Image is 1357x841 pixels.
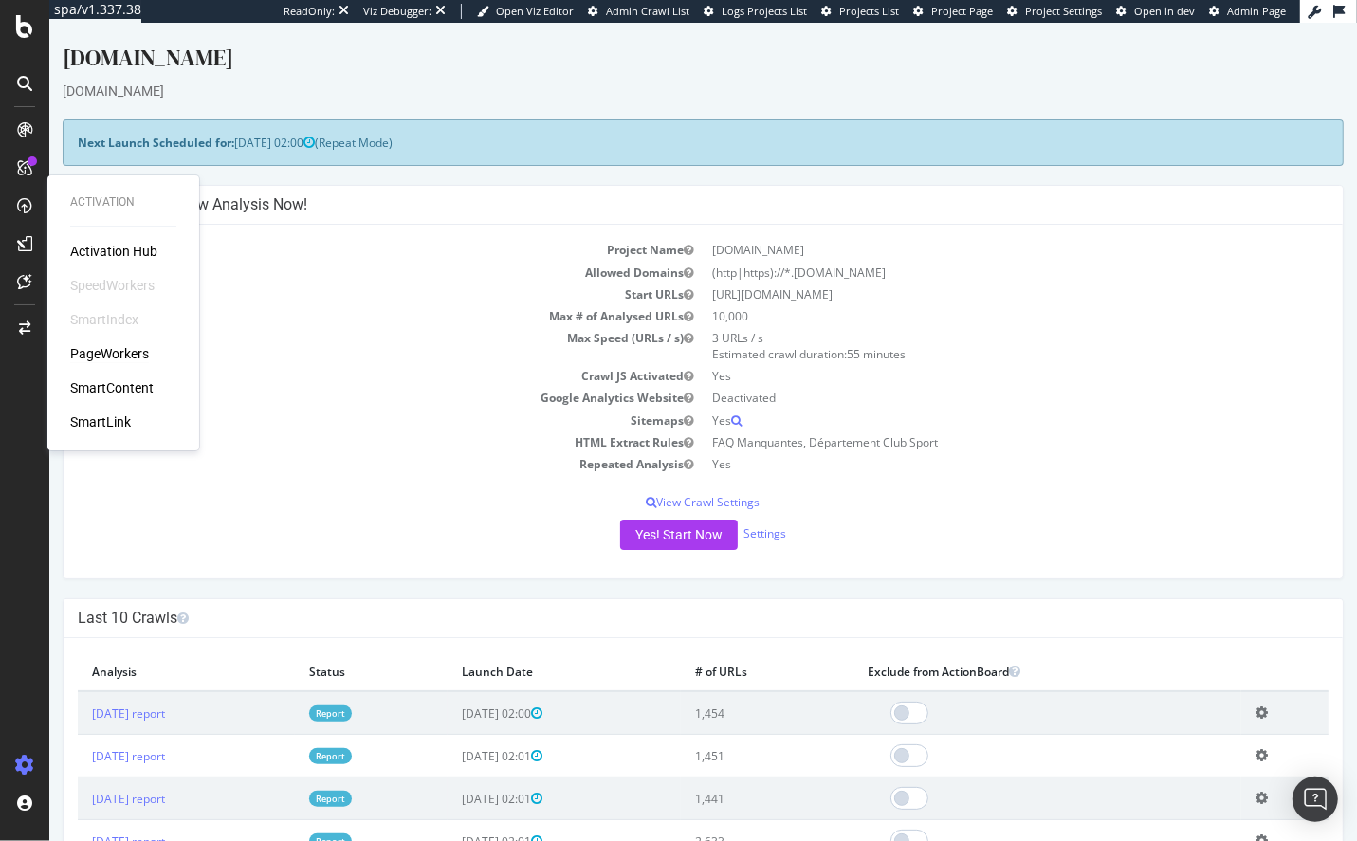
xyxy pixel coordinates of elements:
div: SmartIndex [70,310,138,329]
strong: Next Launch Scheduled for: [28,112,185,128]
span: Project Settings [1025,4,1102,18]
td: Crawl JS Activated [28,342,654,364]
td: [DOMAIN_NAME] [654,216,1280,238]
a: [DATE] report [43,725,116,741]
a: [DATE] report [43,768,116,784]
td: Repeated Analysis [28,430,654,452]
td: Start URLs [28,261,654,283]
td: 1,454 [632,668,804,712]
th: # of URLs [632,630,804,668]
div: [DOMAIN_NAME] [13,59,1294,78]
a: [DATE] report [43,811,116,827]
td: Deactivated [654,364,1280,386]
td: 10,000 [654,283,1280,304]
div: ReadOnly: [284,4,335,19]
a: Admin Crawl List [588,4,689,19]
span: Open in dev [1134,4,1195,18]
span: [DATE] 02:00 [185,112,266,128]
div: [DOMAIN_NAME] [13,19,1294,59]
td: Yes [654,430,1280,452]
td: FAQ Manquantes, Département Club Sport [654,409,1280,430]
a: Settings [694,503,737,519]
h4: Last 10 Crawls [28,586,1279,605]
td: [URL][DOMAIN_NAME] [654,261,1280,283]
a: Admin Page [1209,4,1286,19]
span: Logs Projects List [722,4,807,18]
div: (Repeat Mode) [13,97,1294,143]
a: Report [260,768,303,784]
a: Report [260,683,303,699]
button: Yes! Start Now [571,497,688,527]
div: Open Intercom Messenger [1293,777,1338,822]
span: [DATE] 02:01 [413,768,493,784]
td: 3 URLs / s Estimated crawl duration: [654,304,1280,342]
td: Allowed Domains [28,239,654,261]
a: Project Settings [1007,4,1102,19]
th: Status [246,630,398,668]
span: [DATE] 02:00 [413,683,493,699]
span: Admin Crawl List [606,4,689,18]
td: HTML Extract Rules [28,409,654,430]
a: Open in dev [1116,4,1195,19]
p: View Crawl Settings [28,471,1279,487]
a: Report [260,811,303,827]
a: Project Page [913,4,993,19]
span: Open Viz Editor [496,4,574,18]
a: PageWorkers [70,344,149,363]
span: Admin Page [1227,4,1286,18]
th: Launch Date [398,630,632,668]
div: SpeedWorkers [70,276,155,295]
span: Project Page [931,4,993,18]
th: Analysis [28,630,246,668]
td: Yes [654,387,1280,409]
td: 1,451 [632,712,804,755]
a: SmartLink [70,412,131,431]
div: Activation [70,194,176,210]
h4: Configure your New Analysis Now! [28,173,1279,192]
td: Max Speed (URLs / s) [28,304,654,342]
span: Projects List [839,4,899,18]
th: Exclude from ActionBoard [804,630,1192,668]
a: Logs Projects List [704,4,807,19]
td: Max # of Analysed URLs [28,283,654,304]
span: [DATE] 02:01 [413,725,493,741]
td: 1,441 [632,755,804,797]
td: Google Analytics Website [28,364,654,386]
a: Activation Hub [70,242,157,261]
td: Yes [654,342,1280,364]
td: 2,633 [632,797,804,840]
a: Projects List [821,4,899,19]
span: [DATE] 02:01 [413,811,493,827]
td: Sitemaps [28,387,654,409]
a: [DATE] report [43,683,116,699]
div: Viz Debugger: [363,4,431,19]
a: Report [260,725,303,741]
a: Open Viz Editor [477,4,574,19]
td: (http|https)://*.[DOMAIN_NAME] [654,239,1280,261]
td: Project Name [28,216,654,238]
span: 55 minutes [798,323,857,339]
a: SmartContent [70,378,154,397]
